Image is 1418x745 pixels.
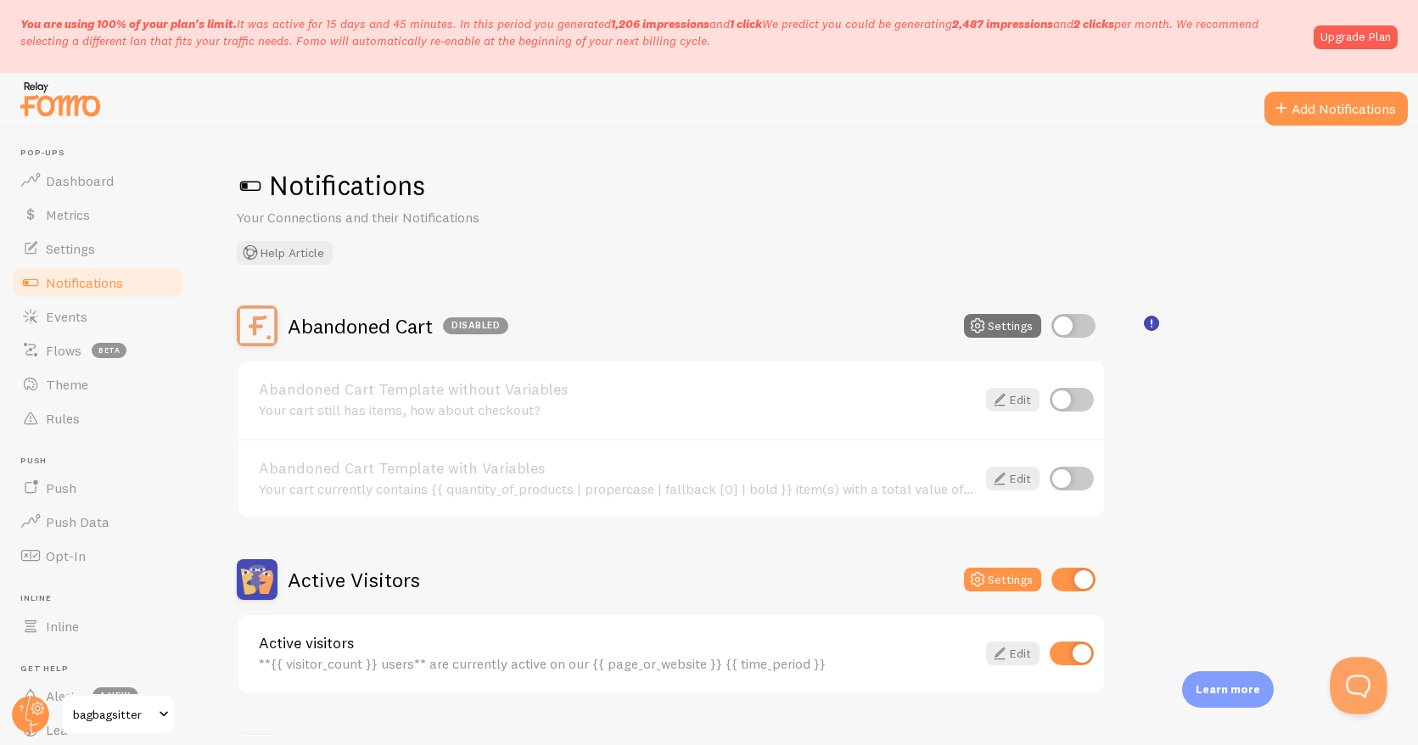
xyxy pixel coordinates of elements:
[10,539,185,573] a: Opt-In
[10,401,185,435] a: Rules
[46,206,90,223] span: Metrics
[10,232,185,266] a: Settings
[259,481,976,496] div: Your cart currently contains {{ quantity_of_products | propercase | fallback [0] | bold }} item(s...
[237,208,644,227] p: Your Connections and their Notifications
[46,308,87,325] span: Events
[964,314,1041,338] button: Settings
[10,266,185,300] a: Notifications
[952,16,1053,31] b: 2,487 impressions
[46,376,88,393] span: Theme
[1330,657,1387,714] iframe: Help Scout Beacon - Open
[1196,681,1260,697] p: Learn more
[46,618,79,635] span: Inline
[10,679,185,713] a: Alerts 1 new
[10,198,185,232] a: Metrics
[92,687,138,704] span: 1 new
[10,164,185,198] a: Dashboard
[20,664,185,675] span: Get Help
[964,568,1041,591] button: Settings
[259,382,976,397] a: Abandoned Cart Template without Variables
[986,467,1040,490] a: Edit
[10,505,185,539] a: Push Data
[20,456,185,467] span: Push
[1182,671,1274,708] div: Learn more
[952,16,1114,31] span: and
[1144,316,1159,331] svg: <p>🛍️ For Shopify Users</p><p>To use the <strong>Abandoned Cart with Variables</strong> template,...
[237,241,333,265] button: Help Article
[92,343,126,358] span: beta
[20,593,185,604] span: Inline
[986,641,1040,665] a: Edit
[73,704,154,725] span: bagbagsitter
[288,567,420,593] h2: Active Visitors
[237,305,277,346] img: Abandoned Cart
[730,16,762,31] b: 1 click
[61,694,176,735] a: bagbagsitter
[259,402,976,417] div: Your cart still has items, how about checkout?
[20,16,237,31] span: You are using 100% of your plan's limit.
[259,461,976,476] a: Abandoned Cart Template with Variables
[237,168,1377,203] h1: Notifications
[46,274,123,291] span: Notifications
[1314,25,1398,49] a: Upgrade Plan
[46,687,82,704] span: Alerts
[986,388,1040,412] a: Edit
[259,636,976,651] a: Active visitors
[46,479,76,496] span: Push
[1073,16,1114,31] b: 2 clicks
[20,15,1303,49] p: It was active for 15 days and 45 minutes. In this period you generated We predict you could be ge...
[10,609,185,643] a: Inline
[20,148,185,159] span: Pop-ups
[46,513,109,530] span: Push Data
[46,410,80,427] span: Rules
[611,16,762,31] span: and
[288,313,508,339] h2: Abandoned Cart
[259,656,976,671] div: **{{ visitor_count }} users** are currently active on our {{ page_or_website }} {{ time_period }}
[443,317,508,334] div: Disabled
[10,471,185,505] a: Push
[46,240,95,257] span: Settings
[18,77,103,120] img: fomo-relay-logo-orange.svg
[10,333,185,367] a: Flows beta
[46,342,81,359] span: Flows
[10,367,185,401] a: Theme
[46,547,86,564] span: Opt-In
[46,172,114,189] span: Dashboard
[611,16,709,31] b: 1,206 impressions
[10,300,185,333] a: Events
[237,559,277,600] img: Active Visitors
